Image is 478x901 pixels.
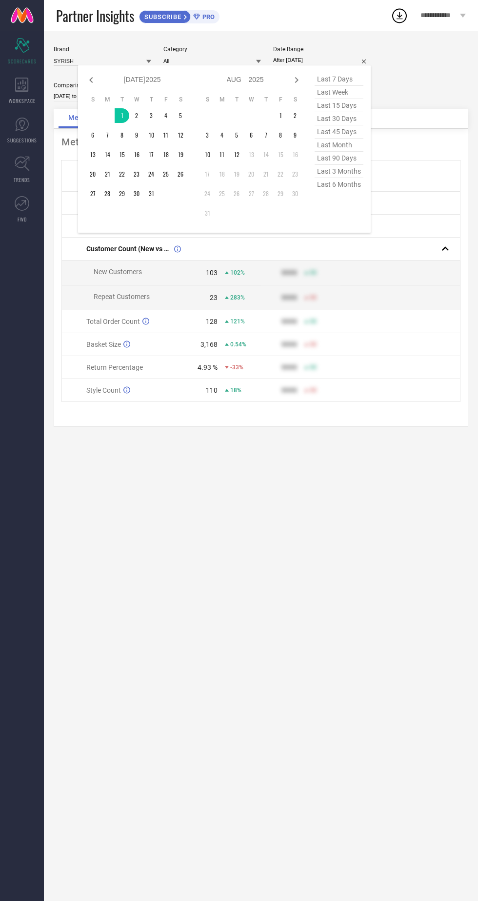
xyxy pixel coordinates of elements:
[129,108,144,123] td: Wed Jul 02 2025
[159,167,173,181] td: Fri Jul 25 2025
[259,128,273,142] td: Thu Aug 07 2025
[288,186,302,201] td: Sat Aug 30 2025
[281,294,297,301] div: 9999
[94,293,150,300] span: Repeat Customers
[215,147,229,162] td: Mon Aug 11 2025
[215,167,229,181] td: Mon Aug 18 2025
[86,386,121,394] span: Style Count
[144,128,159,142] td: Thu Jul 10 2025
[54,46,151,53] div: Brand
[273,128,288,142] td: Fri Aug 08 2025
[100,167,115,181] td: Mon Jul 21 2025
[244,186,259,201] td: Wed Aug 27 2025
[100,186,115,201] td: Mon Jul 28 2025
[94,268,142,276] span: New Customers
[200,206,215,220] td: Sun Aug 31 2025
[230,387,241,394] span: 18%
[144,167,159,181] td: Thu Jul 24 2025
[315,125,363,139] span: last 45 days
[229,128,244,142] td: Tue Aug 05 2025
[173,147,188,162] td: Sat Jul 19 2025
[200,167,215,181] td: Sun Aug 17 2025
[288,167,302,181] td: Sat Aug 23 2025
[85,96,100,103] th: Sunday
[273,108,288,123] td: Fri Aug 01 2025
[159,108,173,123] td: Fri Jul 04 2025
[206,269,218,277] div: 103
[310,318,317,325] span: 50
[273,96,288,103] th: Friday
[273,167,288,181] td: Fri Aug 22 2025
[115,147,129,162] td: Tue Jul 15 2025
[86,318,140,325] span: Total Order Count
[200,13,215,20] span: PRO
[163,46,261,53] div: Category
[259,167,273,181] td: Thu Aug 21 2025
[100,128,115,142] td: Mon Jul 07 2025
[315,139,363,152] span: last month
[230,318,245,325] span: 121%
[215,128,229,142] td: Mon Aug 04 2025
[229,186,244,201] td: Tue Aug 26 2025
[288,108,302,123] td: Sat Aug 02 2025
[115,108,129,123] td: Tue Jul 01 2025
[115,186,129,201] td: Tue Jul 29 2025
[61,136,460,148] div: Metrics
[310,364,317,371] span: 50
[144,96,159,103] th: Thursday
[259,147,273,162] td: Thu Aug 14 2025
[85,74,97,86] div: Previous month
[86,340,121,348] span: Basket Size
[200,186,215,201] td: Sun Aug 24 2025
[244,167,259,181] td: Wed Aug 20 2025
[229,147,244,162] td: Tue Aug 12 2025
[315,152,363,165] span: last 90 days
[315,178,363,191] span: last 6 months
[310,341,317,348] span: 50
[54,91,151,101] input: Select comparison period
[215,186,229,201] td: Mon Aug 25 2025
[200,147,215,162] td: Sun Aug 10 2025
[159,96,173,103] th: Friday
[315,73,363,86] span: last 7 days
[281,318,297,325] div: 9999
[173,167,188,181] td: Sat Jul 26 2025
[229,167,244,181] td: Tue Aug 19 2025
[273,147,288,162] td: Fri Aug 15 2025
[85,147,100,162] td: Sun Jul 13 2025
[200,96,215,103] th: Sunday
[173,128,188,142] td: Sat Jul 12 2025
[215,96,229,103] th: Monday
[281,269,297,277] div: 9999
[206,318,218,325] div: 128
[129,96,144,103] th: Wednesday
[210,294,218,301] div: 23
[230,364,243,371] span: -33%
[288,96,302,103] th: Saturday
[273,55,371,65] input: Select date range
[315,165,363,178] span: last 3 months
[159,147,173,162] td: Fri Jul 18 2025
[85,167,100,181] td: Sun Jul 20 2025
[139,13,184,20] span: SUBSCRIBE
[115,96,129,103] th: Tuesday
[85,128,100,142] td: Sun Jul 06 2025
[129,167,144,181] td: Wed Jul 23 2025
[391,7,408,24] div: Open download list
[115,128,129,142] td: Tue Jul 08 2025
[315,112,363,125] span: last 30 days
[144,108,159,123] td: Thu Jul 03 2025
[85,186,100,201] td: Sun Jul 27 2025
[288,128,302,142] td: Sat Aug 09 2025
[315,86,363,99] span: last week
[7,137,37,144] span: SUGGESTIONS
[198,363,218,371] div: 4.93 %
[244,96,259,103] th: Wednesday
[273,46,371,53] div: Date Range
[206,386,218,394] div: 110
[200,340,218,348] div: 3,168
[18,216,27,223] span: FWD
[310,294,317,301] span: 50
[159,128,173,142] td: Fri Jul 11 2025
[56,6,134,26] span: Partner Insights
